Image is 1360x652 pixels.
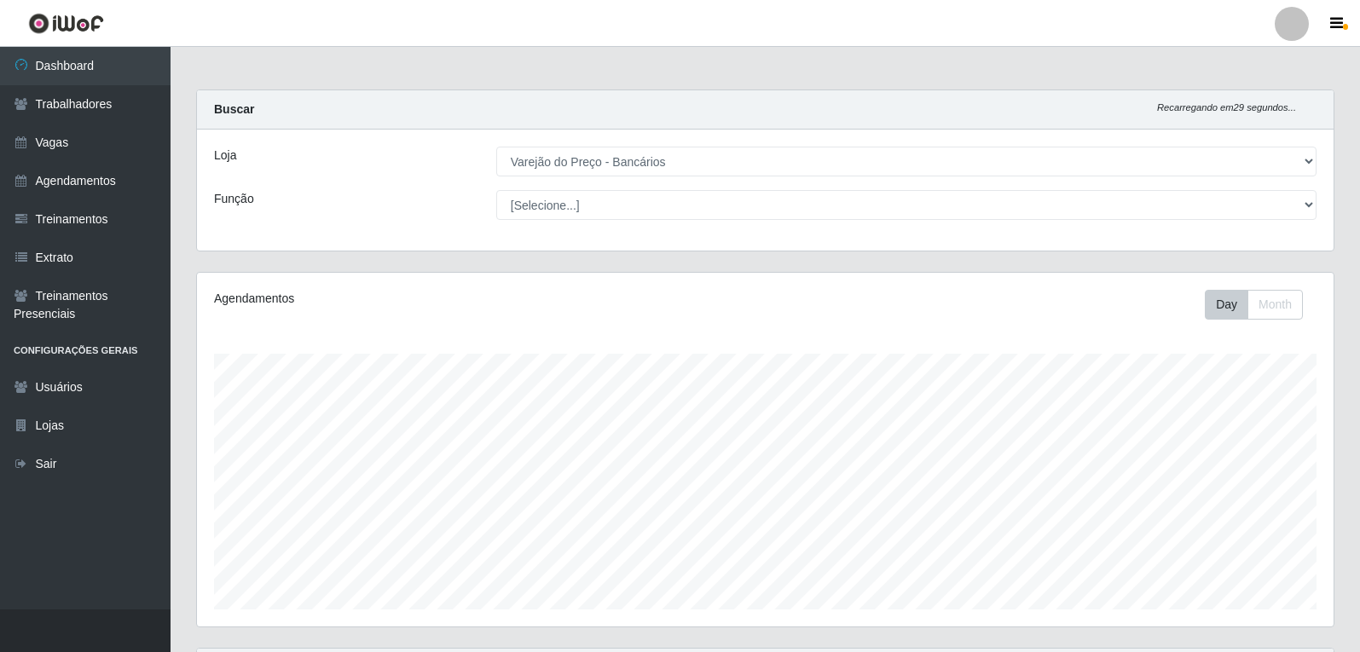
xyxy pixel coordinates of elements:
[1247,290,1303,320] button: Month
[28,13,104,34] img: CoreUI Logo
[1205,290,1317,320] div: Toolbar with button groups
[1205,290,1248,320] button: Day
[214,290,658,308] div: Agendamentos
[1157,102,1296,113] i: Recarregando em 29 segundos...
[214,190,254,208] label: Função
[214,102,254,116] strong: Buscar
[1205,290,1303,320] div: First group
[214,147,236,164] label: Loja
